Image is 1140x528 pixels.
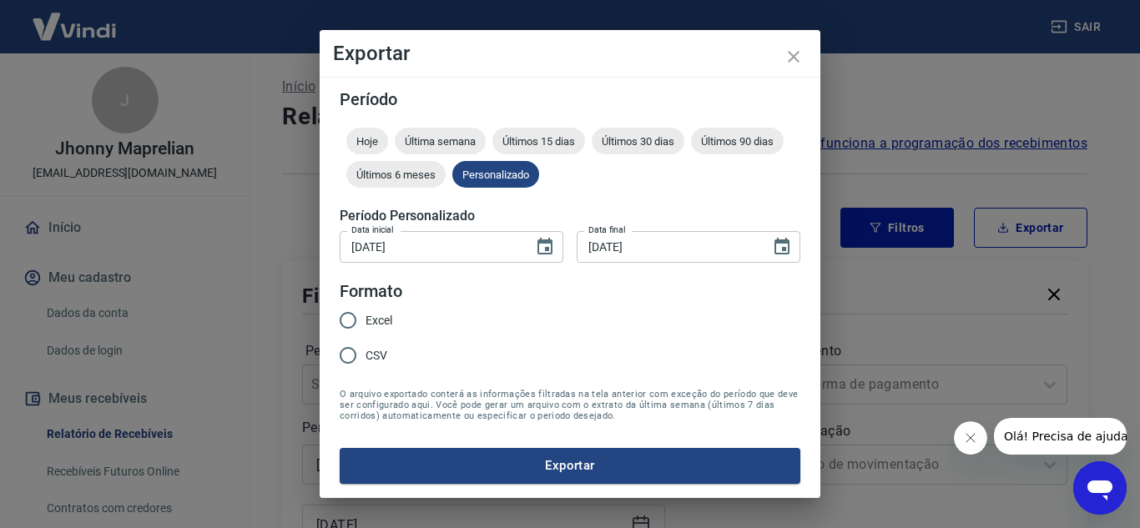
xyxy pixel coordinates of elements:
[528,230,562,264] button: Choose date, selected date is 1 de ago de 2025
[577,231,759,262] input: DD/MM/YYYY
[351,224,394,236] label: Data inicial
[333,43,807,63] h4: Exportar
[774,37,814,77] button: close
[346,128,388,154] div: Hoje
[346,161,446,188] div: Últimos 6 meses
[366,347,387,365] span: CSV
[592,128,684,154] div: Últimos 30 dias
[340,279,402,304] legend: Formato
[691,135,784,148] span: Últimos 90 dias
[691,128,784,154] div: Últimos 90 dias
[492,128,585,154] div: Últimos 15 dias
[954,421,987,455] iframe: Fechar mensagem
[340,208,800,224] h5: Período Personalizado
[452,168,539,181] span: Personalizado
[340,448,800,483] button: Exportar
[395,135,486,148] span: Última semana
[492,135,585,148] span: Últimos 15 dias
[588,224,626,236] label: Data final
[10,12,140,25] span: Olá! Precisa de ajuda?
[340,389,800,421] span: O arquivo exportado conterá as informações filtradas na tela anterior com exceção do período que ...
[346,135,388,148] span: Hoje
[340,231,522,262] input: DD/MM/YYYY
[346,168,446,181] span: Últimos 6 meses
[994,418,1127,455] iframe: Mensagem da empresa
[452,161,539,188] div: Personalizado
[340,91,800,108] h5: Período
[592,135,684,148] span: Últimos 30 dias
[1073,461,1127,515] iframe: Botão para abrir a janela de mensagens
[765,230,799,264] button: Choose date, selected date is 21 de ago de 2025
[395,128,486,154] div: Última semana
[366,312,392,329] span: Excel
